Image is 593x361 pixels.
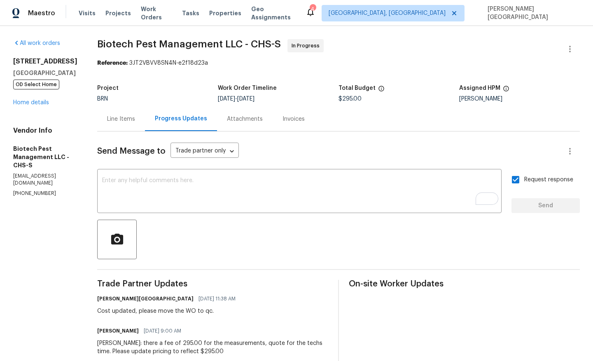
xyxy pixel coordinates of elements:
span: In Progress [292,42,323,50]
p: [EMAIL_ADDRESS][DOMAIN_NAME] [13,173,77,187]
span: Trade Partner Updates [97,280,328,288]
h2: [STREET_ADDRESS] [13,57,77,66]
b: Reference: [97,60,128,66]
span: OD Select Home [13,80,59,89]
span: $295.00 [339,96,362,102]
h6: [PERSON_NAME][GEOGRAPHIC_DATA] [97,295,194,303]
span: The hpm assigned to this work order. [503,85,509,96]
span: [DATE] [237,96,254,102]
span: Geo Assignments [251,5,296,21]
a: All work orders [13,40,60,46]
div: [PERSON_NAME] [459,96,580,102]
span: Maestro [28,9,55,17]
h5: Total Budget [339,85,376,91]
div: 4 [310,5,315,13]
p: [PHONE_NUMBER] [13,190,77,197]
h4: Vendor Info [13,127,77,135]
span: On-site Worker Updates [349,280,580,288]
textarea: To enrich screen reader interactions, please activate Accessibility in Grammarly extension settings [102,178,497,206]
div: Trade partner only [170,145,239,158]
h5: [GEOGRAPHIC_DATA] [13,69,77,77]
span: Visits [79,9,96,17]
h6: [PERSON_NAME] [97,327,139,335]
span: Send Message to [97,147,166,155]
span: Tasks [182,10,199,16]
h5: Assigned HPM [459,85,500,91]
span: Request response [524,176,573,184]
h5: Biotech Pest Management LLC - CHS-S [13,145,77,169]
span: Work Orders [141,5,172,21]
span: [DATE] 9:00 AM [144,327,181,335]
h5: Project [97,85,119,91]
div: 3JT2VBVV8SN4N-e2f18d23a [97,59,580,67]
span: [DATE] 11:38 AM [198,295,236,303]
span: [DATE] [218,96,235,102]
div: Cost updated, please move the WO to qc. [97,307,240,315]
a: Home details [13,100,49,105]
span: BRN [97,96,108,102]
h5: Work Order Timeline [218,85,277,91]
span: Properties [209,9,241,17]
span: - [218,96,254,102]
span: [PERSON_NAME][GEOGRAPHIC_DATA] [484,5,581,21]
div: Progress Updates [155,115,207,123]
span: The total cost of line items that have been proposed by Opendoor. This sum includes line items th... [378,85,385,96]
span: [GEOGRAPHIC_DATA], [GEOGRAPHIC_DATA] [329,9,446,17]
div: Invoices [282,115,305,123]
span: Projects [105,9,131,17]
div: Attachments [227,115,263,123]
div: [PERSON_NAME]: there a fee of 295.00 for the measurements, quote for the techs time. Please updat... [97,339,328,356]
span: Biotech Pest Management LLC - CHS-S [97,39,281,49]
div: Line Items [107,115,135,123]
